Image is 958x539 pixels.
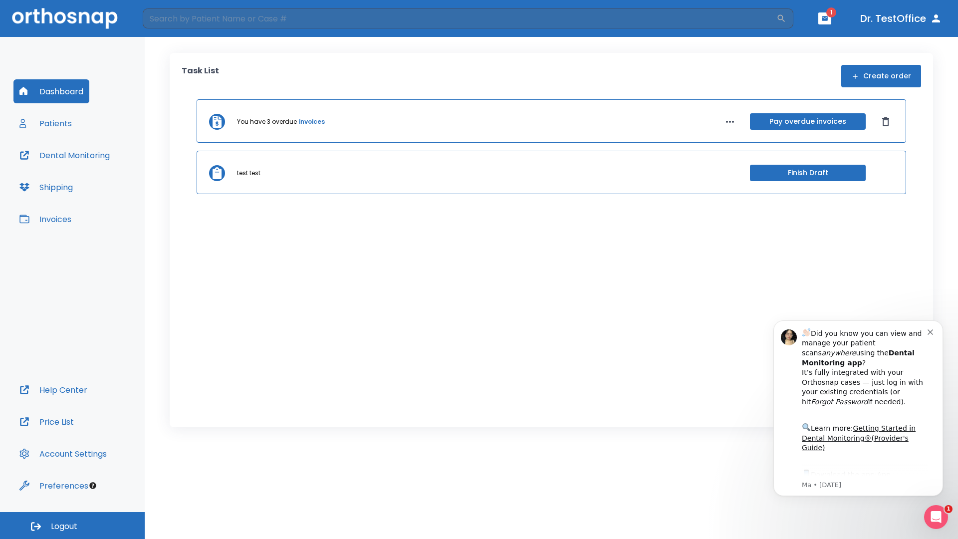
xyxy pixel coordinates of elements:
[878,114,894,130] button: Dismiss
[13,111,78,135] button: Patients
[299,117,325,126] a: invoices
[237,169,260,178] p: test test
[237,117,297,126] p: You have 3 overdue
[758,305,958,512] iframe: Intercom notifications message
[143,8,776,28] input: Search by Patient Name or Case #
[88,481,97,490] div: Tooltip anchor
[841,65,921,87] button: Create order
[169,21,177,29] button: Dismiss notification
[826,7,836,17] span: 1
[945,505,953,513] span: 1
[13,143,116,167] button: Dental Monitoring
[13,79,89,103] button: Dashboard
[13,410,80,434] button: Price List
[13,175,79,199] button: Shipping
[13,207,77,231] button: Invoices
[43,165,132,183] a: App Store
[12,8,118,28] img: Orthosnap
[13,474,94,498] button: Preferences
[43,175,169,184] p: Message from Ma, sent 3w ago
[43,163,169,214] div: Download the app: | ​ Let us know if you need help getting started!
[13,442,113,466] button: Account Settings
[856,9,946,27] button: Dr. TestOffice
[13,378,93,402] button: Help Center
[750,113,866,130] button: Pay overdue invoices
[182,65,219,87] p: Task List
[750,165,866,181] button: Finish Draft
[51,521,77,532] span: Logout
[924,505,948,529] iframe: Intercom live chat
